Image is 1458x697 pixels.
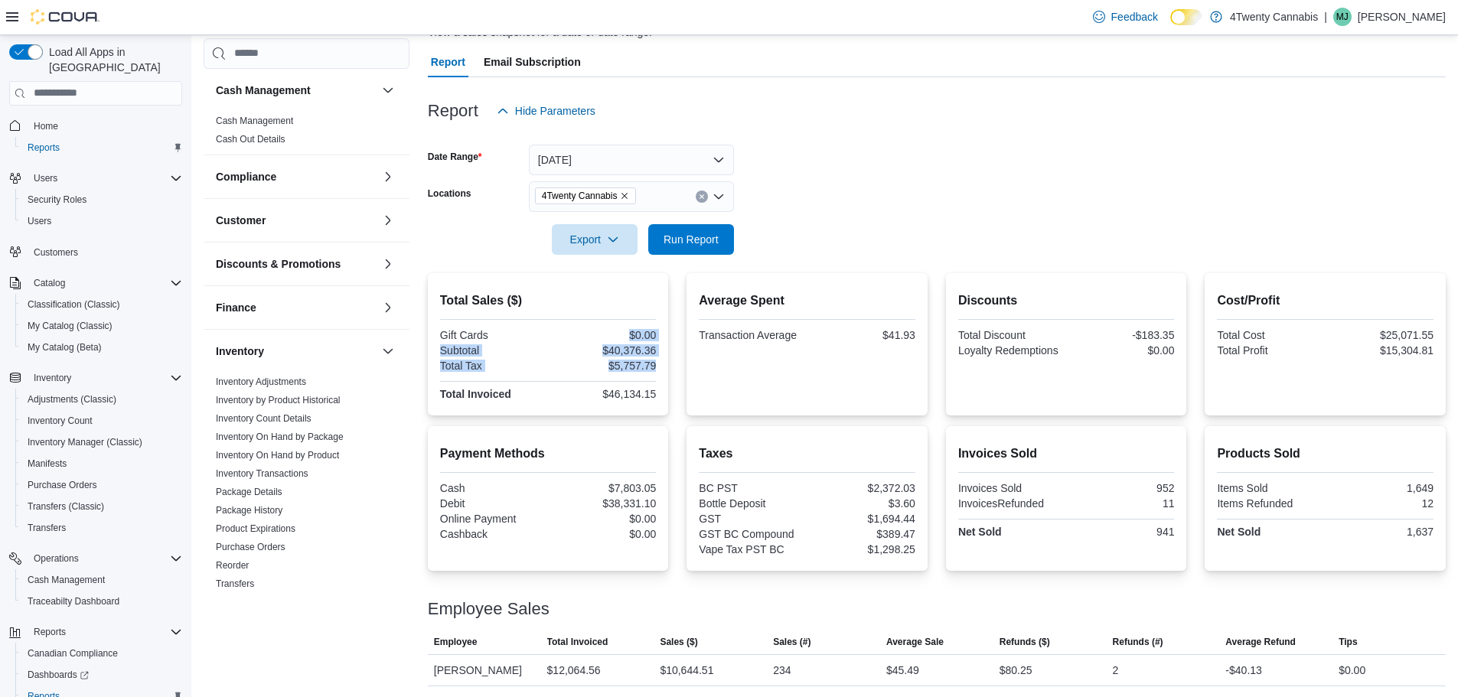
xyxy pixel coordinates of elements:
[216,578,254,589] a: Transfers
[3,168,188,189] button: Users
[1329,497,1434,510] div: 12
[28,117,64,135] a: Home
[28,243,182,262] span: Customers
[216,376,306,387] a: Inventory Adjustments
[699,528,804,540] div: GST BC Compound
[428,102,478,120] h3: Report
[21,295,182,314] span: Classification (Classic)
[699,513,804,525] div: GST
[15,517,188,539] button: Transfers
[699,445,915,463] h2: Taxes
[958,292,1175,310] h2: Discounts
[216,431,344,443] span: Inventory On Hand by Package
[515,103,595,119] span: Hide Parameters
[699,329,804,341] div: Transaction Average
[440,482,545,494] div: Cash
[1170,9,1202,25] input: Dark Mode
[379,81,397,99] button: Cash Management
[1069,482,1174,494] div: 952
[811,497,915,510] div: $3.60
[216,213,266,228] h3: Customer
[1333,8,1352,26] div: Mason John
[21,338,182,357] span: My Catalog (Beta)
[1339,636,1357,648] span: Tips
[699,497,804,510] div: Bottle Deposit
[1329,329,1434,341] div: $25,071.55
[440,528,545,540] div: Cashback
[1339,661,1365,679] div: $0.00
[379,168,397,186] button: Compliance
[379,211,397,230] button: Customer
[440,497,545,510] div: Debit
[28,595,119,607] span: Traceabilty Dashboard
[811,513,915,525] div: $1,694.44
[21,433,182,451] span: Inventory Manager (Classic)
[21,476,182,494] span: Purchase Orders
[28,415,93,427] span: Inventory Count
[216,134,285,145] a: Cash Out Details
[1336,8,1349,26] span: MJ
[660,661,713,679] div: $10,644.51
[34,120,58,132] span: Home
[551,360,656,372] div: $5,757.79
[21,295,126,314] a: Classification (Classic)
[664,232,719,247] span: Run Report
[34,372,71,384] span: Inventory
[28,194,86,206] span: Security Roles
[3,241,188,263] button: Customers
[28,298,120,311] span: Classification (Classic)
[28,116,182,135] span: Home
[15,337,188,358] button: My Catalog (Beta)
[28,243,84,262] a: Customers
[440,388,511,400] strong: Total Invoiced
[21,476,103,494] a: Purchase Orders
[34,246,78,259] span: Customers
[551,513,656,525] div: $0.00
[21,571,182,589] span: Cash Management
[431,47,465,77] span: Report
[28,142,60,154] span: Reports
[484,47,581,77] span: Email Subscription
[21,138,182,157] span: Reports
[28,623,182,641] span: Reports
[3,367,188,389] button: Inventory
[1170,25,1171,26] span: Dark Mode
[1225,636,1296,648] span: Average Refund
[21,497,182,516] span: Transfers (Classic)
[696,191,708,203] button: Clear input
[440,445,657,463] h2: Payment Methods
[561,224,628,255] span: Export
[216,344,376,359] button: Inventory
[21,412,99,430] a: Inventory Count
[440,329,545,341] div: Gift Cards
[21,212,57,230] a: Users
[31,9,99,24] img: Cova
[34,552,79,565] span: Operations
[958,329,1063,341] div: Total Discount
[1069,344,1174,357] div: $0.00
[216,450,339,461] a: Inventory On Hand by Product
[1217,482,1322,494] div: Items Sold
[535,187,637,204] span: 4Twenty Cannabis
[660,636,697,648] span: Sales ($)
[15,410,188,432] button: Inventory Count
[21,454,182,473] span: Manifests
[440,292,657,310] h2: Total Sales ($)
[216,83,376,98] button: Cash Management
[216,541,285,553] span: Purchase Orders
[958,344,1063,357] div: Loyalty Redemptions
[216,83,311,98] h3: Cash Management
[216,523,295,534] a: Product Expirations
[648,224,734,255] button: Run Report
[216,395,341,405] a: Inventory by Product Historical
[1113,636,1163,648] span: Refunds (#)
[216,578,254,590] span: Transfers
[811,543,915,555] div: $1,298.25
[15,496,188,517] button: Transfers (Classic)
[21,191,93,209] a: Security Roles
[529,145,734,175] button: [DATE]
[216,413,311,424] a: Inventory Count Details
[379,342,397,360] button: Inventory
[216,542,285,552] a: Purchase Orders
[21,644,124,663] a: Canadian Compliance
